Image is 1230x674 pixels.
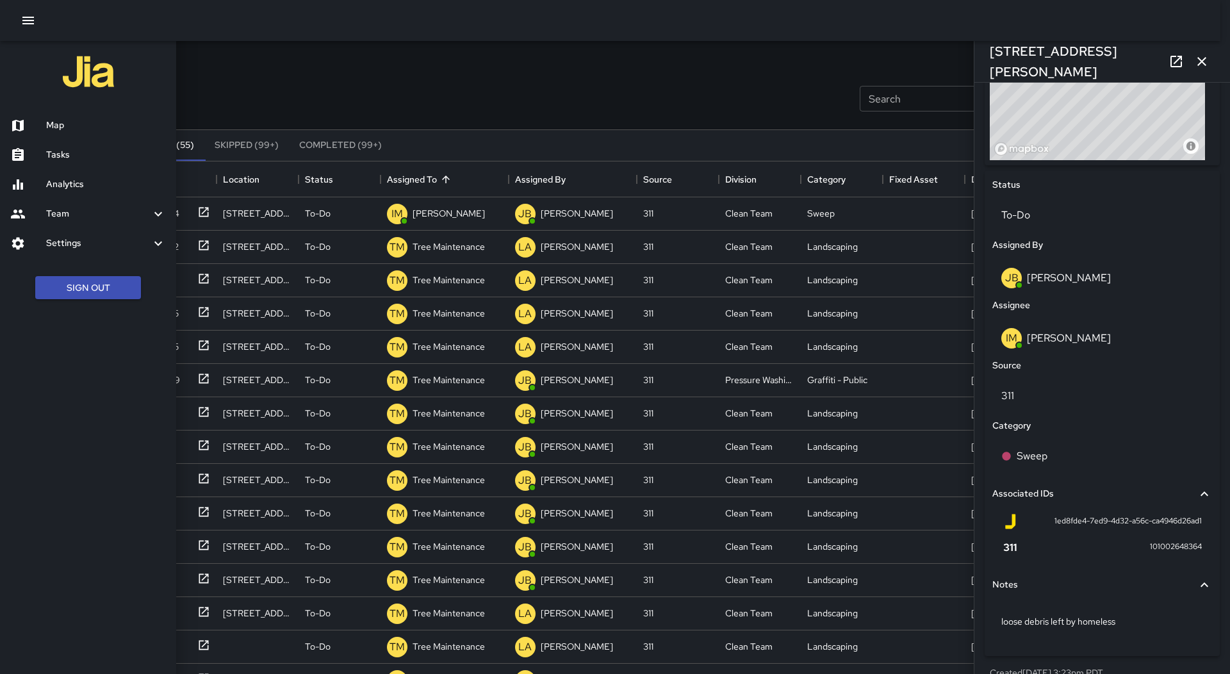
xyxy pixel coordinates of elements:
button: Sign Out [35,276,141,300]
h6: Analytics [46,177,166,192]
h6: Team [46,207,151,221]
img: jia-logo [63,46,114,97]
h6: Tasks [46,148,166,162]
h6: Settings [46,236,151,251]
h6: Map [46,119,166,133]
